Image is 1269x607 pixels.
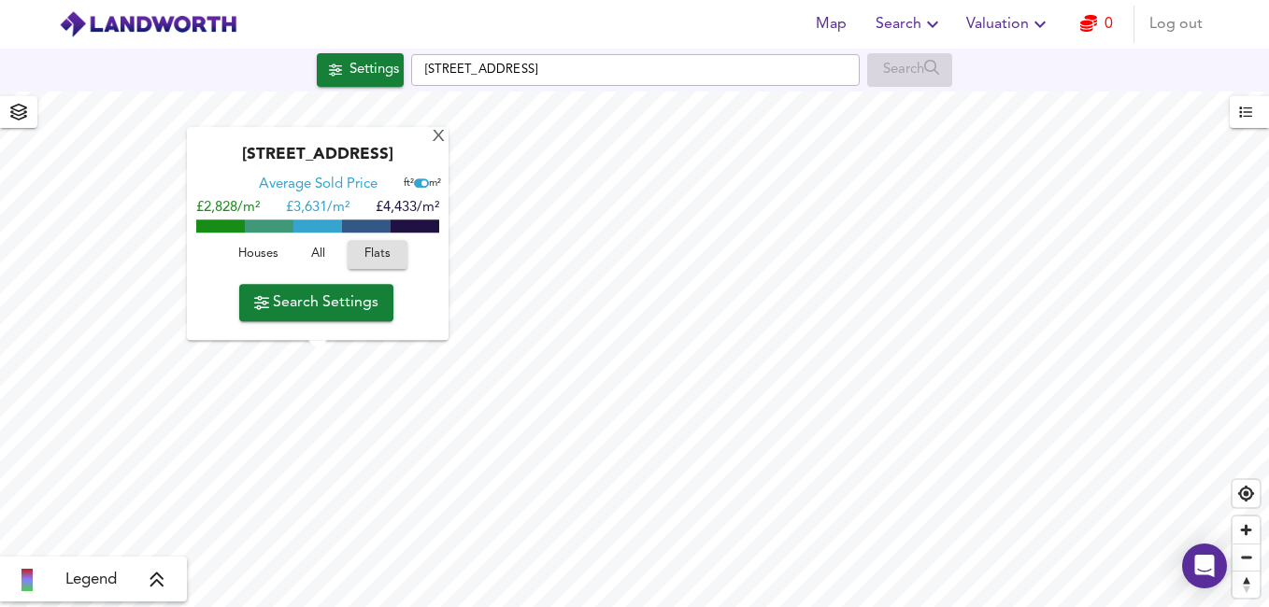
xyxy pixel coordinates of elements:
span: Legend [65,569,117,591]
button: Map [801,6,861,43]
div: Click to configure Search Settings [317,53,404,87]
span: m² [429,179,441,190]
button: 0 [1066,6,1126,43]
span: Houses [233,245,283,266]
button: Reset bearing to north [1233,571,1260,598]
button: All [288,241,348,270]
span: Flats [357,245,398,266]
button: Zoom out [1233,543,1260,571]
button: Settings [317,53,404,87]
div: X [431,129,447,147]
div: Average Sold Price [259,176,378,195]
div: Settings [349,58,399,82]
input: Enter a location... [411,54,860,86]
span: Map [808,11,853,37]
div: Enable a Source before running a Search [867,53,952,87]
span: All [292,245,343,266]
button: Zoom in [1233,516,1260,543]
a: 0 [1080,11,1113,37]
span: Zoom out [1233,544,1260,571]
span: Reset bearing to north [1233,572,1260,598]
span: £4,433/m² [376,202,439,216]
span: ft² [404,179,414,190]
span: £2,828/m² [196,202,260,216]
button: Search Settings [239,284,393,321]
button: Valuation [959,6,1059,43]
span: £ 3,631/m² [286,202,349,216]
span: Log out [1149,11,1203,37]
span: Valuation [966,11,1051,37]
button: Flats [348,241,407,270]
div: [STREET_ADDRESS] [196,147,439,176]
img: logo [59,10,237,38]
button: Houses [228,241,288,270]
button: Log out [1142,6,1210,43]
button: Search [868,6,951,43]
span: Search [876,11,944,37]
span: Search Settings [254,289,378,316]
div: Open Intercom Messenger [1182,543,1227,588]
button: Find my location [1233,480,1260,507]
